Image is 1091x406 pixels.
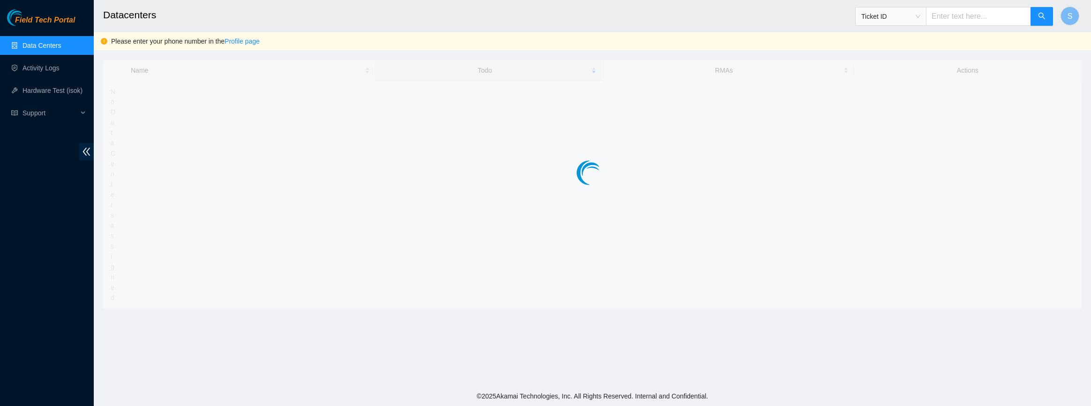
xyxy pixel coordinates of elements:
a: Data Centers [23,42,61,49]
footer: © 2025 Akamai Technologies, Inc. All Rights Reserved. Internal and Confidential. [94,386,1091,406]
span: read [11,110,18,116]
button: S [1061,7,1079,25]
input: Enter text here... [926,7,1031,26]
img: Akamai Technologies [7,9,47,26]
a: Akamai TechnologiesField Tech Portal [7,17,75,29]
button: search [1031,7,1053,26]
div: Please enter your phone number in the [111,36,1084,46]
span: Support [23,104,78,122]
span: Field Tech Portal [15,16,75,25]
span: double-left [79,143,94,160]
span: Ticket ID [861,9,920,23]
span: S [1068,10,1073,22]
span: search [1038,12,1046,21]
a: Hardware Test (isok) [23,87,83,94]
a: Profile page [225,38,260,45]
a: Activity Logs [23,64,60,72]
span: exclamation-circle [101,38,107,45]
